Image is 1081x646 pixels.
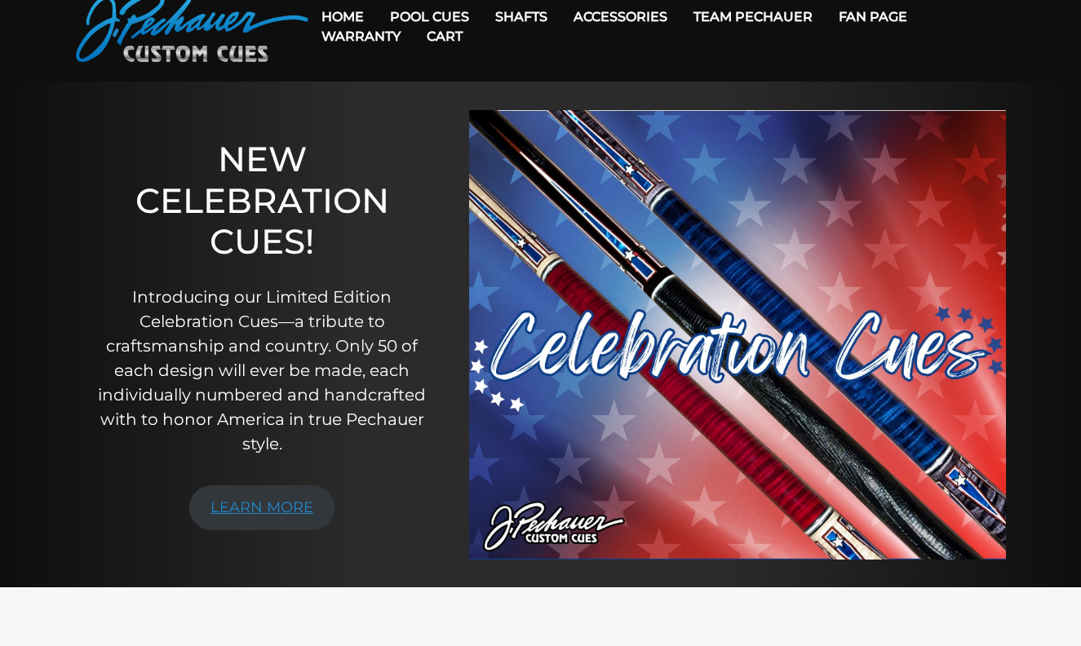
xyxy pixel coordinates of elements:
p: Introducing our Limited Edition Celebration Cues—a tribute to craftsmanship and country. Only 50 ... [89,285,435,456]
a: Cart [414,15,476,57]
a: LEARN MORE [189,485,334,530]
h1: NEW CELEBRATION CUES! [89,139,435,262]
a: Warranty [308,15,414,57]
